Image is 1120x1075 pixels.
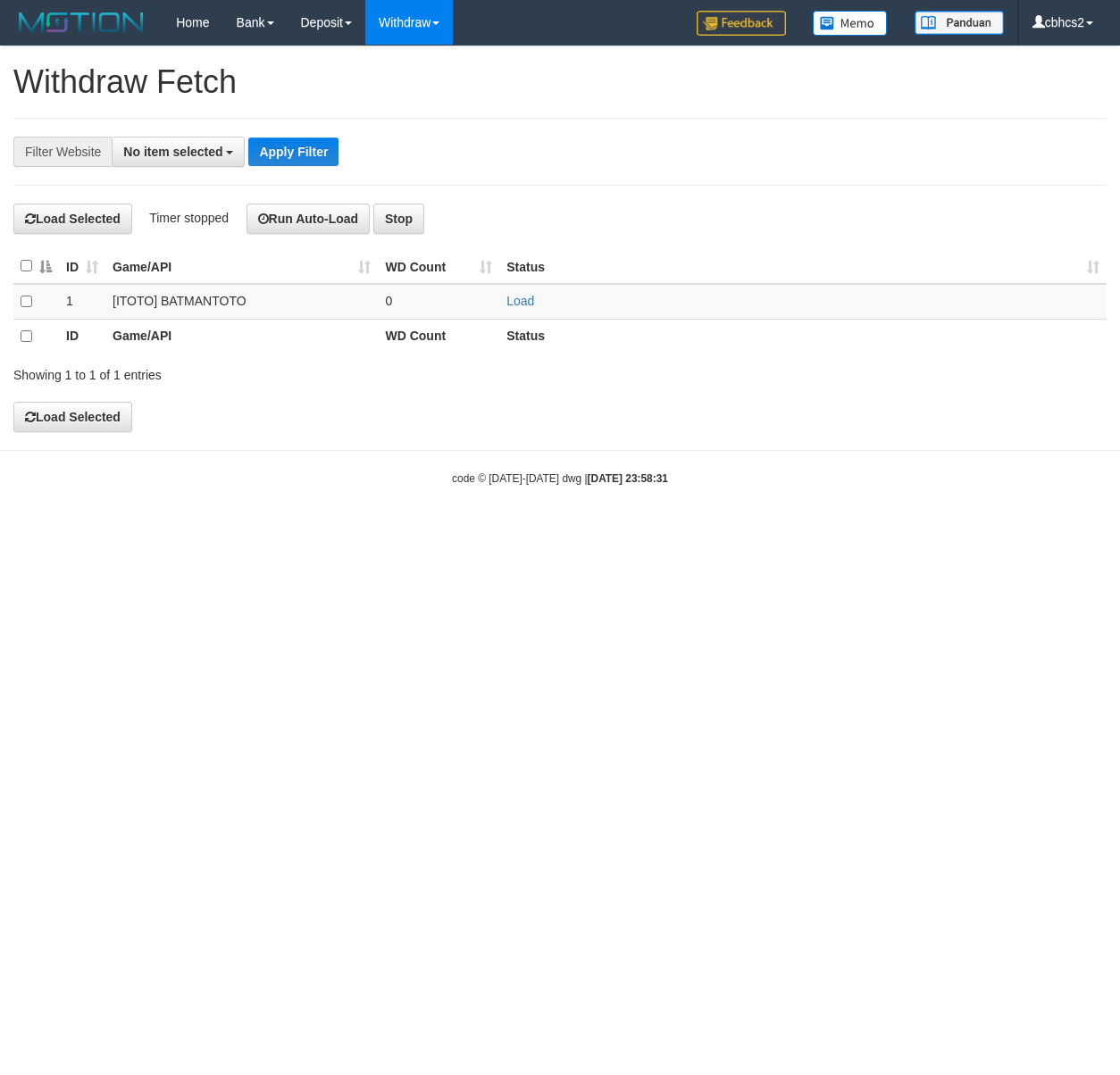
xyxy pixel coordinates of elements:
[247,204,371,234] button: Run Auto-Load
[105,319,378,354] th: Game/API
[112,137,245,167] button: No item selected
[697,11,786,36] img: Feedback.jpg
[499,319,1107,354] th: Status
[378,319,499,354] th: WD Count
[499,249,1107,284] th: Status: activate to sort column ascending
[248,137,339,166] button: Apply Filter
[13,64,1107,100] h1: Withdraw Fetch
[373,204,424,234] button: Stop
[59,284,105,320] td: 1
[13,402,132,432] button: Load Selected
[506,294,534,308] a: Load
[378,249,499,284] th: WD Count: activate to sort column ascending
[452,472,668,485] small: code © [DATE]-[DATE] dwg |
[105,284,378,320] td: [ITOTO] BATMANTOTO
[588,472,668,485] strong: [DATE] 23:58:31
[13,9,149,36] img: MOTION_logo.png
[59,249,105,284] th: ID: activate to sort column ascending
[13,359,454,384] div: Showing 1 to 1 of 1 entries
[385,294,392,308] span: 0
[149,211,229,225] span: Timer stopped
[123,145,222,159] span: No item selected
[59,319,105,354] th: ID
[915,11,1004,35] img: panduan.png
[13,137,112,167] div: Filter Website
[13,204,132,234] button: Load Selected
[813,11,888,36] img: Button%20Memo.svg
[105,249,378,284] th: Game/API: activate to sort column ascending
